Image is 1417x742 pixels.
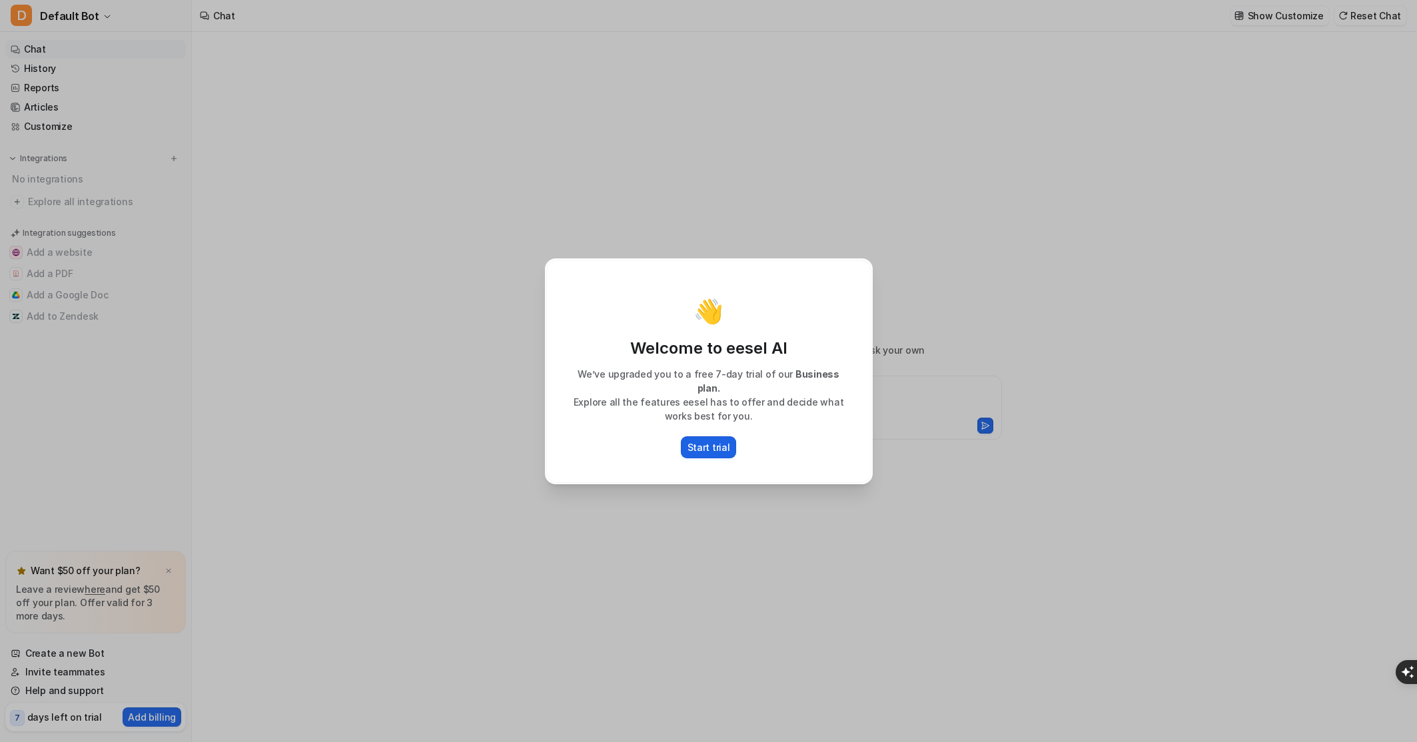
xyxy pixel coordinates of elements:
[560,338,857,359] p: Welcome to eesel AI
[688,440,730,454] p: Start trial
[681,436,737,458] button: Start trial
[694,298,723,324] p: 👋
[560,395,857,423] p: Explore all the features eesel has to offer and decide what works best for you.
[560,367,857,395] p: We’ve upgraded you to a free 7-day trial of our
